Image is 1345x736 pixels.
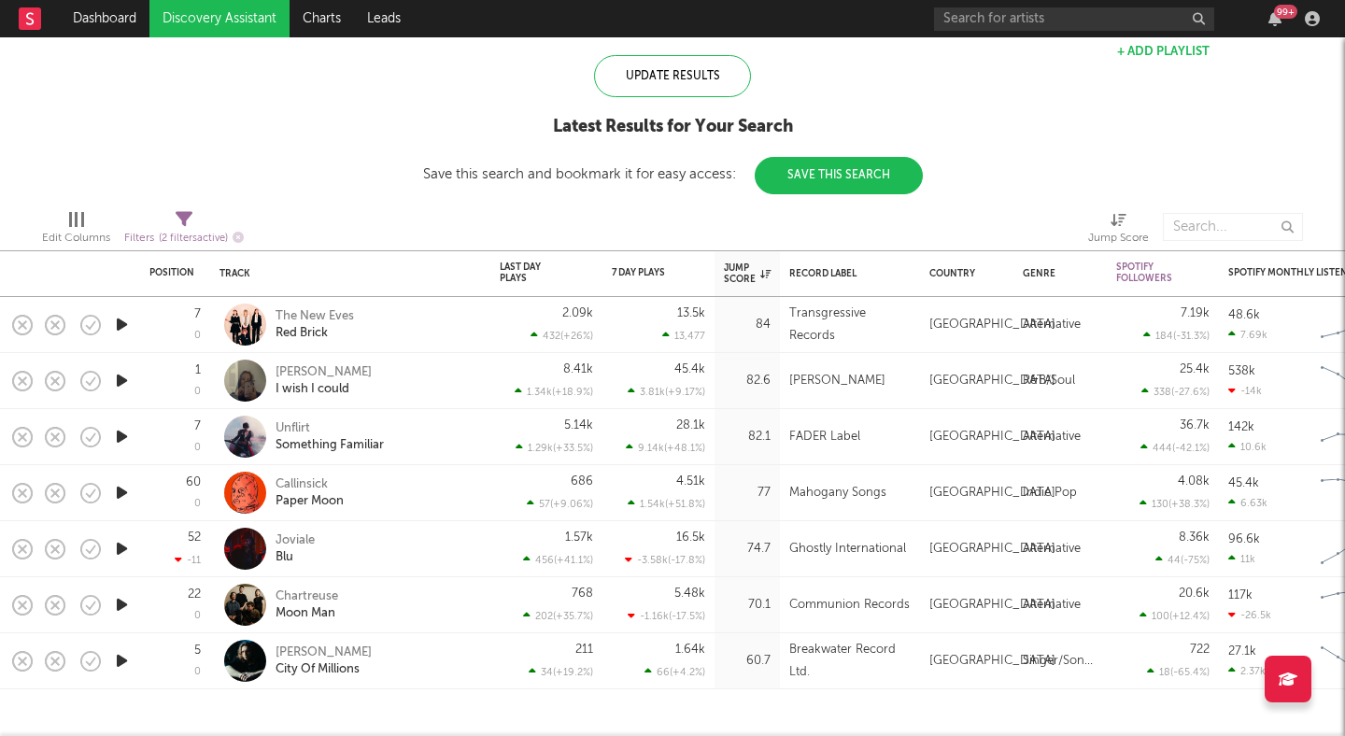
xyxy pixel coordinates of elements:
[724,650,771,672] div: 60.7
[1228,477,1259,489] div: 45.4k
[1274,5,1297,19] div: 99 +
[644,666,705,678] div: 66 ( +4.2 % )
[789,426,860,448] div: FADER Label
[1116,262,1182,284] div: Spotify Followers
[1023,650,1097,672] div: Singer/Songwriter
[515,386,593,398] div: 1.34k ( +18.9 % )
[1141,386,1210,398] div: 338 ( -27.6 % )
[789,268,901,279] div: Record Label
[186,476,201,488] div: 60
[675,644,705,656] div: 1.64k
[676,531,705,544] div: 16.5k
[1181,307,1210,319] div: 7.19k
[1228,553,1255,565] div: 11k
[194,308,201,320] div: 7
[934,7,1214,31] input: Search for artists
[194,387,201,397] div: 0
[929,370,1055,392] div: [GEOGRAPHIC_DATA]
[276,308,354,325] div: The New Eves
[1147,666,1210,678] div: 18 ( -65.4 % )
[531,330,593,342] div: 432 ( +26 % )
[276,381,372,398] div: I wish I could
[194,420,201,432] div: 7
[626,442,705,454] div: 9.14k ( +48.1 % )
[612,267,677,278] div: 7 Day Plays
[42,204,110,258] div: Edit Columns
[1228,365,1255,377] div: 538k
[276,493,344,510] div: Paper Moon
[572,587,593,600] div: 768
[423,167,923,181] div: Save this search and bookmark it for easy access:
[929,268,995,279] div: Country
[124,204,244,258] div: Filters(2 filters active)
[724,482,771,504] div: 77
[1140,610,1210,622] div: 100 ( +12.4 % )
[1228,497,1267,509] div: 6.63k
[929,594,1055,616] div: [GEOGRAPHIC_DATA]
[1228,609,1271,621] div: -26.5k
[276,308,354,342] a: The New EvesRed Brick
[276,437,384,454] div: Something Familiar
[674,587,705,600] div: 5.48k
[195,364,201,376] div: 1
[789,538,906,560] div: Ghostly International
[276,364,372,398] a: [PERSON_NAME]I wish I could
[1088,204,1149,258] div: Jump Score
[929,314,1055,336] div: [GEOGRAPHIC_DATA]
[674,363,705,375] div: 45.4k
[194,499,201,509] div: 0
[1228,309,1260,321] div: 48.6k
[1228,441,1267,453] div: 10.6k
[276,325,354,342] div: Red Brick
[565,531,593,544] div: 1.57k
[276,532,315,566] a: JovialeBlu
[529,666,593,678] div: 34 ( +19.2 % )
[1180,363,1210,375] div: 25.4k
[516,442,593,454] div: 1.29k ( +33.5 % )
[563,363,593,375] div: 8.41k
[159,234,228,244] span: ( 2 filters active)
[929,538,1055,560] div: [GEOGRAPHIC_DATA]
[755,157,923,194] button: Save This Search
[194,667,201,677] div: 0
[1155,554,1210,566] div: 44 ( -75 % )
[724,370,771,392] div: 82.6
[42,227,110,249] div: Edit Columns
[175,554,201,566] div: -11
[1228,665,1266,677] div: 2.37k
[789,482,886,504] div: Mahogany Songs
[276,364,372,381] div: [PERSON_NAME]
[276,549,315,566] div: Blu
[1178,475,1210,488] div: 4.08k
[1228,645,1256,658] div: 27.1k
[562,307,593,319] div: 2.09k
[276,661,372,678] div: City Of Millions
[724,426,771,448] div: 82.1
[575,644,593,656] div: 211
[1180,419,1210,432] div: 36.7k
[149,267,194,278] div: Position
[628,498,705,510] div: 1.54k ( +51.8 % )
[1228,589,1253,602] div: 117k
[276,532,315,549] div: Joviale
[564,419,593,432] div: 5.14k
[1140,498,1210,510] div: 130 ( +38.3 % )
[276,476,344,510] a: CallinsickPaper Moon
[628,386,705,398] div: 3.81k ( +9.17 % )
[1143,330,1210,342] div: 184 ( -31.3 % )
[724,594,771,616] div: 70.1
[194,644,201,657] div: 5
[276,588,338,605] div: Chartreuse
[1179,531,1210,544] div: 8.36k
[929,426,1055,448] div: [GEOGRAPHIC_DATA]
[724,314,771,336] div: 84
[1023,482,1077,504] div: Indie Pop
[1179,587,1210,600] div: 20.6k
[1228,421,1254,433] div: 142k
[1088,227,1149,249] div: Jump Score
[423,116,923,138] div: Latest Results for Your Search
[276,644,372,678] a: [PERSON_NAME]City Of Millions
[500,262,565,284] div: Last Day Plays
[625,554,705,566] div: -3.58k ( -17.8 % )
[194,443,201,453] div: 0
